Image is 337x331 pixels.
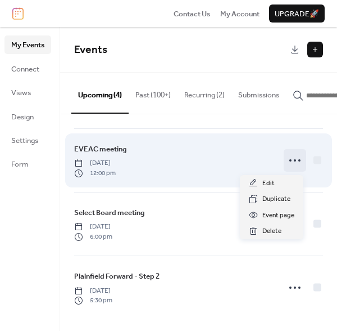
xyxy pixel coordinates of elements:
[4,60,51,78] a: Connect
[11,87,31,99] span: Views
[12,7,24,20] img: logo
[74,39,107,60] span: Events
[11,111,34,123] span: Design
[11,39,44,51] span: My Events
[74,270,160,283] a: Plainfield Forward - Step 2
[74,207,145,219] a: Select Board meeting
[74,143,127,155] a: EVEAC meeting
[174,8,211,19] a: Contact Us
[74,158,116,168] span: [DATE]
[74,222,112,232] span: [DATE]
[231,73,286,112] button: Submissions
[74,207,145,218] span: Select Board meeting
[74,271,160,282] span: Plainfield Forward - Step 2
[262,210,294,221] span: Event page
[4,108,51,126] a: Design
[129,73,177,112] button: Past (100+)
[262,226,281,237] span: Delete
[220,8,259,20] span: My Account
[11,159,29,170] span: Form
[74,286,112,296] span: [DATE]
[275,8,319,20] span: Upgrade 🚀
[269,5,325,23] button: Upgrade🚀
[71,73,129,113] button: Upcoming (4)
[262,178,275,189] span: Edit
[11,64,39,75] span: Connect
[74,296,112,306] span: 5:30 pm
[4,155,51,173] a: Form
[74,232,112,242] span: 6:00 pm
[4,83,51,101] a: Views
[177,73,231,112] button: Recurring (2)
[262,194,290,205] span: Duplicate
[74,168,116,178] span: 12:00 pm
[220,8,259,19] a: My Account
[4,131,51,149] a: Settings
[174,8,211,20] span: Contact Us
[11,135,38,146] span: Settings
[4,35,51,53] a: My Events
